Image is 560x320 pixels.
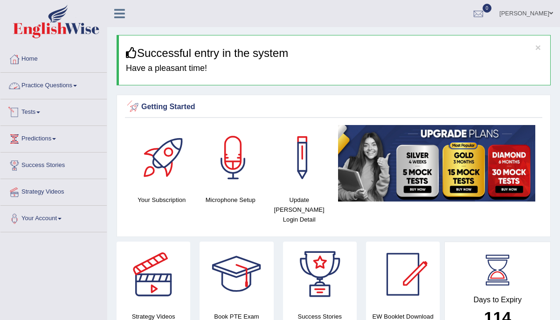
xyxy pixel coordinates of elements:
[200,195,260,205] h4: Microphone Setup
[455,296,540,304] h4: Days to Expiry
[0,179,107,202] a: Strategy Videos
[126,47,543,59] h3: Successful entry in the system
[483,4,492,13] span: 0
[132,195,191,205] h4: Your Subscription
[126,64,543,73] h4: Have a pleasant time!
[535,42,541,52] button: ×
[0,126,107,149] a: Predictions
[0,206,107,229] a: Your Account
[338,125,535,201] img: small5.jpg
[0,73,107,96] a: Practice Questions
[0,153,107,176] a: Success Stories
[0,46,107,70] a: Home
[0,99,107,123] a: Tests
[127,100,540,114] div: Getting Started
[270,195,329,224] h4: Update [PERSON_NAME] Login Detail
